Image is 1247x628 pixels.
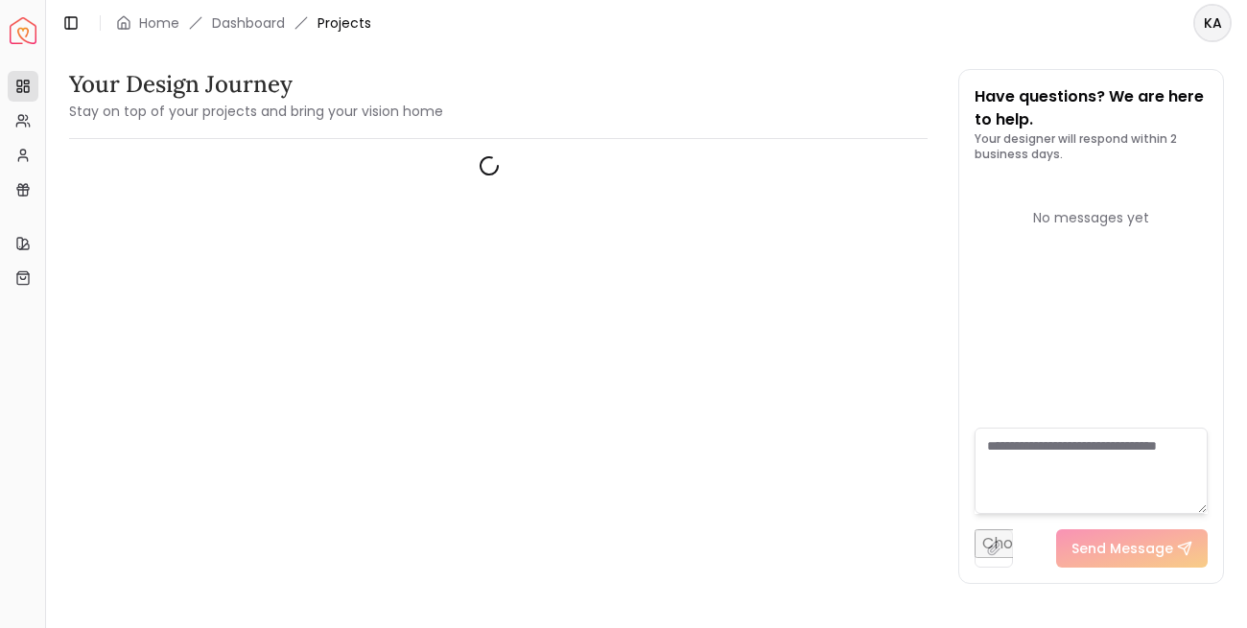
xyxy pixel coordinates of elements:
a: Dashboard [212,13,285,33]
img: Spacejoy Logo [10,17,36,44]
p: Have questions? We are here to help. [975,85,1208,131]
span: Projects [318,13,371,33]
a: Home [139,13,179,33]
nav: breadcrumb [116,13,371,33]
h3: Your Design Journey [69,69,443,100]
span: KA [1195,6,1230,40]
small: Stay on top of your projects and bring your vision home [69,102,443,121]
button: KA [1193,4,1232,42]
div: No messages yet [975,208,1208,227]
a: Spacejoy [10,17,36,44]
p: Your designer will respond within 2 business days. [975,131,1208,162]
